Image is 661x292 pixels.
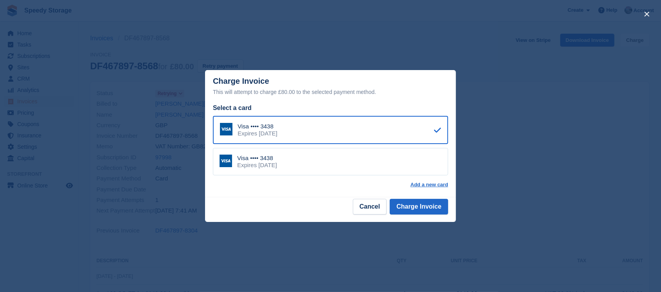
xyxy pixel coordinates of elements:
[237,155,277,162] div: Visa •••• 3438
[390,199,448,214] button: Charge Invoice
[641,8,653,20] button: close
[410,182,448,188] a: Add a new card
[238,130,277,137] div: Expires [DATE]
[213,77,448,97] div: Charge Invoice
[238,123,277,130] div: Visa •••• 3438
[220,155,232,167] img: Visa Logo
[353,199,387,214] button: Cancel
[213,87,448,97] div: This will attempt to charge £80.00 to the selected payment method.
[220,123,232,135] img: Visa Logo
[213,103,448,113] div: Select a card
[237,162,277,169] div: Expires [DATE]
